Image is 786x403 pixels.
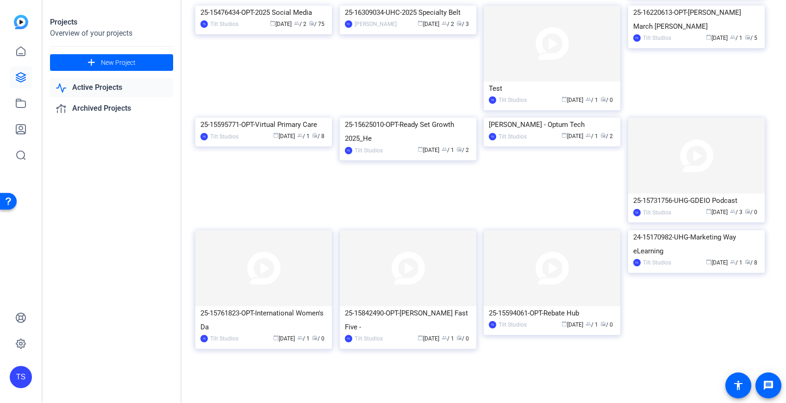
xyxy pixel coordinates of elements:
[561,97,583,103] span: [DATE]
[200,6,327,19] div: 25-15476434-OPT-2025 Social Media
[270,20,275,26] span: calendar_today
[633,259,641,266] div: TS
[633,230,760,258] div: 24-15170982-UHG-Marketing Way eLearning
[50,28,173,39] div: Overview of your projects
[355,19,397,29] div: [PERSON_NAME]
[14,15,28,29] img: blue-gradient.svg
[294,20,299,26] span: group
[270,21,292,27] span: [DATE]
[345,20,352,28] div: TC
[309,21,324,27] span: / 75
[418,335,423,340] span: calendar_today
[706,259,728,266] span: [DATE]
[345,6,471,19] div: 25-16309034-UHC-2025 Specialty Belt
[418,21,439,27] span: [DATE]
[706,34,711,40] span: calendar_today
[730,259,742,266] span: / 1
[643,258,671,267] div: Tilt Studios
[586,97,598,103] span: / 1
[273,132,279,138] span: calendar_today
[730,259,736,264] span: group
[489,133,496,140] div: TS
[345,306,471,334] div: 25-15842490-OPT-[PERSON_NAME] Fast Five -
[355,146,383,155] div: Tilt Studios
[297,335,303,340] span: group
[200,20,208,28] div: TS
[418,147,439,153] span: [DATE]
[633,6,760,33] div: 25-16220613-OPT-[PERSON_NAME] March [PERSON_NAME]
[730,208,736,214] span: group
[745,259,750,264] span: radio
[273,335,295,342] span: [DATE]
[586,96,591,102] span: group
[442,147,454,153] span: / 1
[600,321,606,327] span: radio
[312,133,324,139] span: / 8
[210,132,238,141] div: Tilt Studios
[489,321,496,328] div: TS
[86,57,97,69] mat-icon: add
[499,95,527,105] div: Tilt Studios
[345,335,352,342] div: TS
[418,20,423,26] span: calendar_today
[200,335,208,342] div: TS
[50,54,173,71] button: New Project
[561,321,583,328] span: [DATE]
[706,259,711,264] span: calendar_today
[633,194,760,208] div: 25-15731756-UHG-GDEIO Podcast
[312,335,318,340] span: radio
[561,132,567,138] span: calendar_today
[210,19,238,29] div: Tilt Studios
[489,96,496,104] div: TS
[210,334,238,343] div: Tilt Studios
[561,321,567,327] span: calendar_today
[730,35,742,41] span: / 1
[561,133,583,139] span: [DATE]
[309,20,314,26] span: radio
[633,34,641,42] div: TS
[442,20,447,26] span: group
[50,99,173,118] a: Archived Projects
[730,209,742,215] span: / 3
[456,335,469,342] span: / 0
[355,334,383,343] div: Tilt Studios
[745,259,757,266] span: / 8
[745,35,757,41] span: / 5
[586,133,598,139] span: / 1
[50,17,173,28] div: Projects
[633,209,641,216] div: TS
[345,118,471,145] div: 25-15625010-OPT-Ready Set Growth 2025_He
[273,133,295,139] span: [DATE]
[297,335,310,342] span: / 1
[489,306,615,320] div: 25-15594061-OPT-Rebate Hub
[745,34,750,40] span: radio
[10,366,32,388] div: TS
[200,306,327,334] div: 25-15761823-OPT-International Women's Da
[706,208,711,214] span: calendar_today
[561,96,567,102] span: calendar_today
[499,320,527,329] div: Tilt Studios
[643,208,671,217] div: Tilt Studios
[600,96,606,102] span: radio
[345,147,352,154] div: TS
[600,321,613,328] span: / 0
[499,132,527,141] div: Tilt Studios
[442,21,454,27] span: / 2
[456,147,469,153] span: / 2
[456,20,462,26] span: radio
[730,34,736,40] span: group
[101,58,136,68] span: New Project
[745,209,757,215] span: / 0
[442,146,447,152] span: group
[200,118,327,132] div: 25-15595771-OPT-Virtual Primary Care
[733,380,744,391] mat-icon: accessibility
[200,133,208,140] div: TS
[600,97,613,103] span: / 0
[50,78,173,97] a: Active Projects
[600,132,606,138] span: radio
[643,33,671,43] div: Tilt Studios
[456,335,462,340] span: radio
[600,133,613,139] span: / 2
[312,335,324,342] span: / 0
[763,380,774,391] mat-icon: message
